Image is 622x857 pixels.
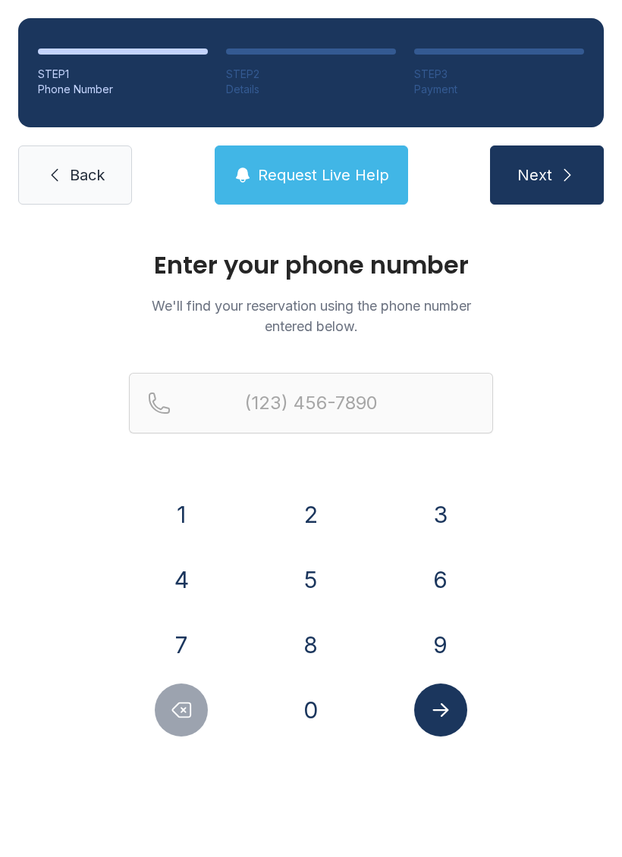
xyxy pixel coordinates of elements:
[414,488,467,541] button: 3
[155,618,208,671] button: 7
[284,553,338,606] button: 5
[414,553,467,606] button: 6
[284,683,338,737] button: 0
[414,82,584,97] div: Payment
[414,67,584,82] div: STEP 3
[414,618,467,671] button: 9
[226,67,396,82] div: STEP 2
[284,488,338,541] button: 2
[226,82,396,97] div: Details
[129,253,493,277] h1: Enter your phone number
[129,296,493,336] p: We'll find your reservation using the phone number entered below.
[129,373,493,433] input: Reservation phone number
[155,683,208,737] button: Delete number
[517,164,552,186] span: Next
[258,164,389,186] span: Request Live Help
[38,67,208,82] div: STEP 1
[414,683,467,737] button: Submit lookup form
[284,618,338,671] button: 8
[38,82,208,97] div: Phone Number
[155,488,208,541] button: 1
[70,164,105,186] span: Back
[155,553,208,606] button: 4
